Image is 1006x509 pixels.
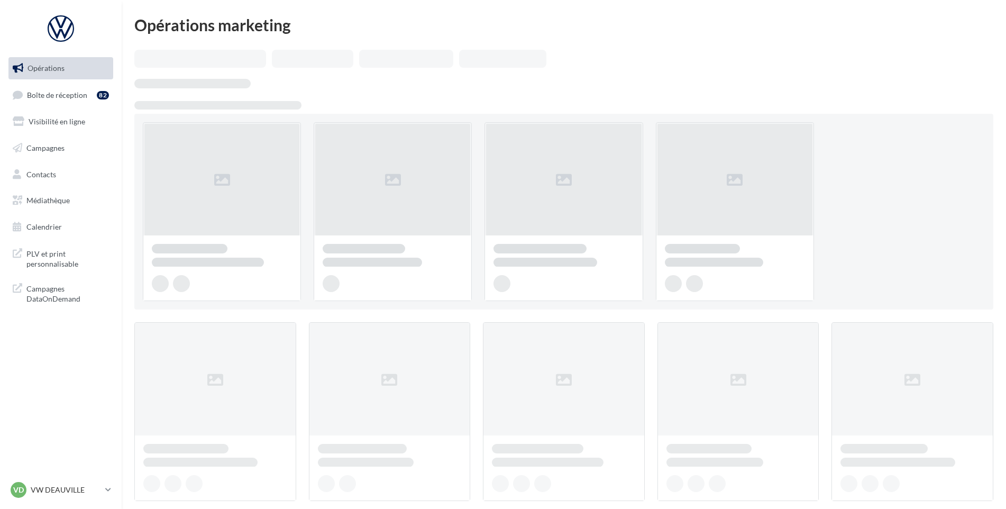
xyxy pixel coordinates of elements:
a: Campagnes [6,137,115,159]
span: Contacts [26,169,56,178]
a: Médiathèque [6,189,115,212]
span: Calendrier [26,222,62,231]
a: Visibilité en ligne [6,111,115,133]
span: VD [13,485,24,495]
a: VD VW DEAUVILLE [8,480,113,500]
span: PLV et print personnalisable [26,247,109,269]
a: Campagnes DataOnDemand [6,277,115,308]
a: Contacts [6,163,115,186]
span: Visibilité en ligne [29,117,85,126]
span: Opérations [28,63,65,72]
a: PLV et print personnalisable [6,242,115,274]
span: Médiathèque [26,196,70,205]
span: Campagnes DataOnDemand [26,281,109,304]
div: 82 [97,91,109,99]
span: Campagnes [26,143,65,152]
span: Boîte de réception [27,90,87,99]
a: Boîte de réception82 [6,84,115,106]
div: Opérations marketing [134,17,993,33]
a: Calendrier [6,216,115,238]
a: Opérations [6,57,115,79]
p: VW DEAUVILLE [31,485,101,495]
